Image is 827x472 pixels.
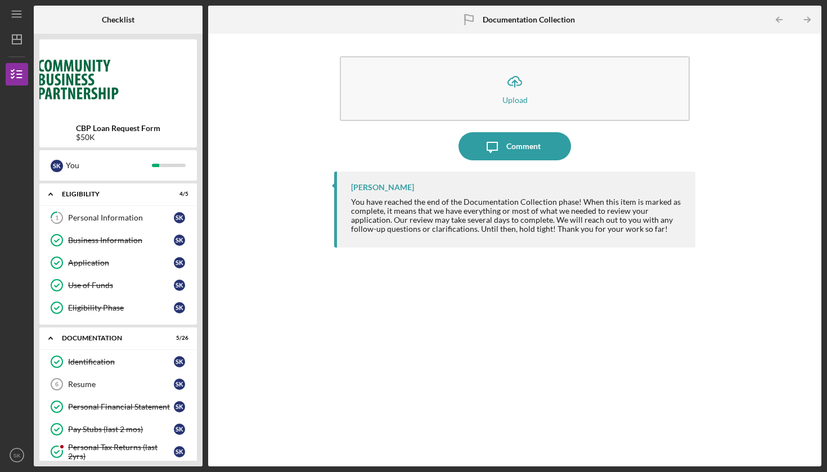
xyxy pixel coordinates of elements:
div: Personal Financial Statement [68,402,174,411]
div: [PERSON_NAME] [351,183,414,192]
a: Use of FundsSK [45,274,191,296]
a: Eligibility PhaseSK [45,296,191,319]
div: 4 / 5 [168,191,188,197]
a: Personal Financial StatementSK [45,395,191,418]
div: Documentation [62,335,160,341]
b: Checklist [102,15,134,24]
div: Upload [502,96,528,104]
a: 6ResumeSK [45,373,191,395]
div: 5 / 26 [168,335,188,341]
div: Use of Funds [68,281,174,290]
text: SK [14,452,21,458]
a: Business InformationSK [45,229,191,251]
div: S K [174,212,185,223]
div: S K [174,379,185,390]
div: S K [174,356,185,367]
div: You have reached the end of the Documentation Collection phase! When this item is marked as compl... [351,197,684,233]
a: Pay Stubs (last 2 mos)SK [45,418,191,440]
div: S K [174,302,185,313]
tspan: 1 [55,214,59,222]
div: S K [174,280,185,291]
img: Product logo [39,45,197,113]
div: Personal Tax Returns (last 2yrs) [68,443,174,461]
a: Personal Tax Returns (last 2yrs)SK [45,440,191,463]
a: ApplicationSK [45,251,191,274]
div: Resume [68,380,174,389]
div: Application [68,258,174,267]
div: S K [174,401,185,412]
div: S K [51,160,63,172]
div: Identification [68,357,174,366]
tspan: 6 [55,381,59,388]
button: Comment [459,132,571,160]
div: S K [174,446,185,457]
a: 1Personal InformationSK [45,206,191,229]
div: S K [174,424,185,435]
div: S K [174,235,185,246]
b: Documentation Collection [483,15,575,24]
div: Comment [506,132,541,160]
div: Eligibility [62,191,160,197]
div: Personal Information [68,213,174,222]
div: Pay Stubs (last 2 mos) [68,425,174,434]
div: S K [174,257,185,268]
div: $50K [76,133,160,142]
button: Upload [340,56,690,121]
button: SK [6,444,28,466]
a: IdentificationSK [45,350,191,373]
b: CBP Loan Request Form [76,124,160,133]
div: Eligibility Phase [68,303,174,312]
div: Business Information [68,236,174,245]
div: You [66,156,152,175]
